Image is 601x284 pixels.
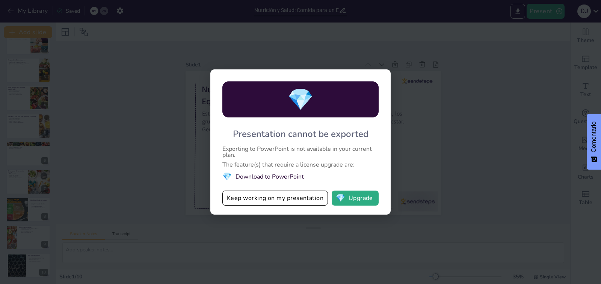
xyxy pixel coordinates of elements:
[332,191,379,206] button: diamondUpgrade
[336,194,345,202] span: diamond
[222,162,379,168] div: The feature(s) that require a license upgrade are:
[233,128,368,140] div: Presentation cannot be exported
[222,171,232,182] span: diamond
[222,171,379,182] li: Download to PowerPoint
[587,114,601,170] button: Comentarios - Mostrar encuesta
[222,191,328,206] button: Keep working on my presentation
[222,146,379,158] div: Exporting to PowerPoint is not available in your current plan.
[590,122,597,153] font: Comentario
[287,85,314,114] span: diamond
